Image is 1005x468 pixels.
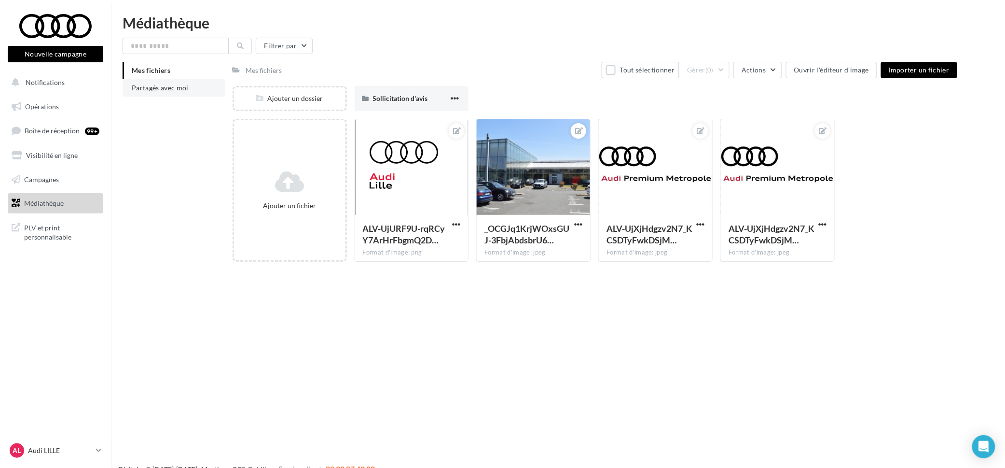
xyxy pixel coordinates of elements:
div: Format d'image: png [363,248,461,257]
p: Audi LILLE [28,446,92,455]
span: _OCGJq1KrjWOxsGUJ-3FbjAbdsbrU641ajpzxbtnPJVO_ax-F0q9rJjhGImFCRJtOCwBxMbUeDw6PgLq=s0 [484,223,569,245]
button: Gérer(0) [679,62,730,78]
span: (0) [705,66,714,74]
span: AL [13,446,21,455]
a: Opérations [6,97,105,117]
button: Filtrer par [256,38,313,54]
span: PLV et print personnalisable [24,221,99,242]
span: Notifications [26,78,65,86]
span: Opérations [25,102,59,111]
span: Actions [742,66,766,74]
span: Médiathèque [24,199,64,207]
span: ALV-UjXjHdgzv2N7_KCSDTyFwkDSjMhN5X3qn8kGenwxjw1l-YCUFoA [606,223,692,245]
a: PLV et print personnalisable [6,217,105,246]
div: Médiathèque [123,15,993,30]
div: 99+ [85,128,99,135]
a: AL Audi LILLE [8,441,103,460]
div: Format d'image: jpeg [606,248,704,257]
div: Ajouter un dossier [234,94,345,103]
span: Mes fichiers [132,66,170,74]
a: Visibilité en ligne [6,145,105,166]
span: Sollicitation d'avis [373,94,428,102]
span: ALV-UjURF9U-rqRCyY7ArHrFbgmQ2DO2bltMgvt5gKogMqIwgiqN_x0 [363,223,445,245]
a: Médiathèque [6,193,105,213]
div: Mes fichiers [246,66,282,75]
button: Tout sélectionner [602,62,679,78]
button: Importer un fichier [881,62,957,78]
div: Format d'image: jpeg [484,248,582,257]
div: Format d'image: jpeg [729,248,826,257]
a: Boîte de réception99+ [6,120,105,141]
span: Importer un fichier [889,66,950,74]
div: Open Intercom Messenger [972,435,995,458]
button: Actions [733,62,782,78]
span: Partagés avec moi [132,84,189,92]
span: ALV-UjXjHdgzv2N7_KCSDTyFwkDSjMhN5X3qn8kGenwxjw1l-YCUFoA [729,223,814,245]
span: Boîte de réception [25,127,80,135]
a: Campagnes [6,170,105,190]
span: Campagnes [24,175,59,183]
button: Ouvrir l'éditeur d'image [786,62,877,78]
button: Nouvelle campagne [8,46,103,62]
span: Visibilité en ligne [26,151,78,159]
div: Ajouter un fichier [238,201,342,211]
button: Notifications [6,72,101,93]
